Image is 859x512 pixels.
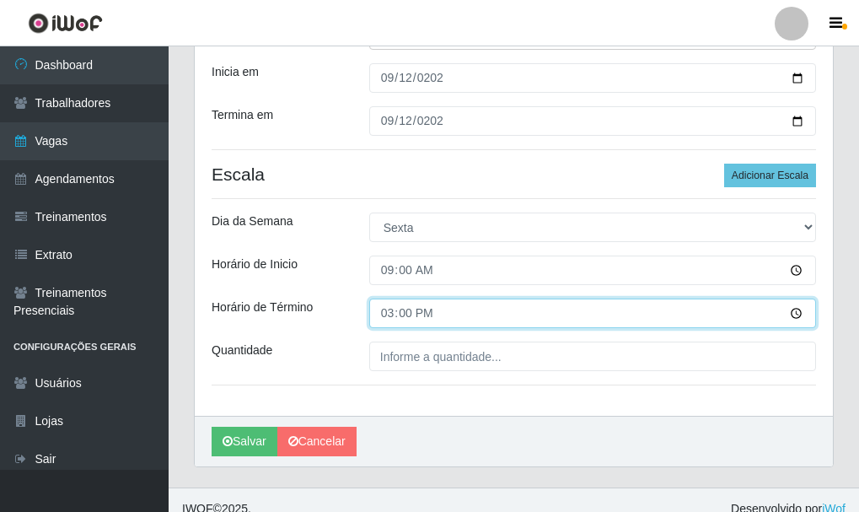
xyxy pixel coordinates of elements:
label: Horário de Inicio [212,256,298,273]
label: Dia da Semana [212,213,293,230]
button: Adicionar Escala [724,164,816,187]
button: Salvar [212,427,277,456]
input: Informe a quantidade... [369,342,816,371]
label: Inicia em [212,63,259,81]
label: Termina em [212,106,273,124]
input: 00:00 [369,256,816,285]
a: Cancelar [277,427,357,456]
h4: Escala [212,164,816,185]
img: CoreUI Logo [28,13,103,34]
label: Quantidade [212,342,272,359]
input: 00:00 [369,299,816,328]
input: 00/00/0000 [369,63,816,93]
input: 00/00/0000 [369,106,816,136]
label: Horário de Término [212,299,313,316]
